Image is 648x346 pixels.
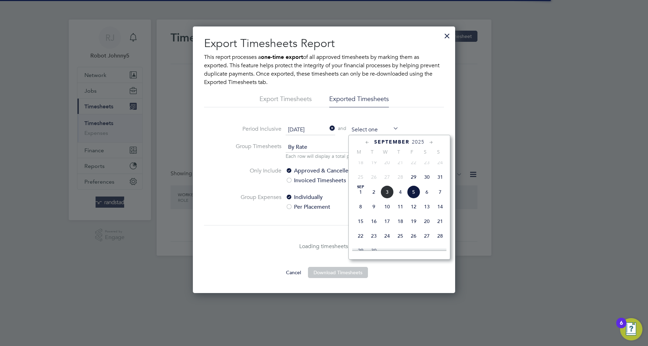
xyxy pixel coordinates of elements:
[354,156,367,169] span: 18
[367,200,380,213] span: 9
[380,200,394,213] span: 10
[407,170,420,184] span: 29
[394,200,407,213] span: 11
[280,267,307,278] button: Cancel
[394,156,407,169] span: 21
[329,95,389,107] li: Exported Timesheets
[261,54,303,60] b: one-time export
[229,193,281,211] label: Group Expenses
[412,139,424,145] span: 2025
[434,229,447,243] span: 28
[286,167,402,175] label: Approved & Cancelled Timesheets
[367,156,380,169] span: 19
[354,215,367,228] span: 15
[432,149,445,155] span: S
[394,215,407,228] span: 18
[286,176,402,185] label: Invoiced Timesheets
[204,36,444,51] h2: Export Timesheets Report
[434,200,447,213] span: 14
[354,229,367,243] span: 22
[407,185,420,199] span: 5
[394,170,407,184] span: 28
[286,203,402,211] label: Per Placement
[354,185,367,199] span: 1
[420,200,434,213] span: 13
[349,125,399,135] input: Select one
[204,242,444,251] p: Loading timesheets
[620,318,642,340] button: Open Resource Center, 6 new notifications
[407,156,420,169] span: 22
[367,185,380,199] span: 2
[379,149,392,155] span: W
[367,229,380,243] span: 23
[380,156,394,169] span: 20
[420,215,434,228] span: 20
[204,53,444,86] p: This report processes a of all approved timesheets by marking them as exported. This feature help...
[420,185,434,199] span: 6
[407,215,420,228] span: 19
[419,149,432,155] span: S
[366,149,379,155] span: T
[434,156,447,169] span: 24
[367,170,380,184] span: 26
[367,215,380,228] span: 16
[407,229,420,243] span: 26
[229,167,281,185] label: Only Include
[229,142,281,158] label: Group Timesheets
[434,185,447,199] span: 7
[407,200,420,213] span: 12
[394,185,407,199] span: 4
[394,229,407,243] span: 25
[335,125,349,135] span: and
[286,125,335,135] input: Select one
[374,139,409,145] span: September
[380,215,394,228] span: 17
[434,215,447,228] span: 21
[434,170,447,184] span: 31
[380,170,394,184] span: 27
[420,156,434,169] span: 23
[354,200,367,213] span: 8
[308,267,368,278] button: Download Timesheets
[405,149,419,155] span: F
[420,170,434,184] span: 30
[392,149,405,155] span: T
[380,229,394,243] span: 24
[380,185,394,199] span: 3
[420,229,434,243] span: 27
[229,125,281,134] label: Period Inclusive
[620,323,623,332] div: 6
[286,153,390,160] p: Each row will display a total per rate per worker
[286,142,354,153] span: By Rate
[259,95,312,107] li: Export Timesheets
[354,244,367,257] span: 29
[286,193,402,201] label: Individually
[367,244,380,257] span: 30
[354,170,367,184] span: 25
[354,185,367,189] span: Sep
[352,149,366,155] span: M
